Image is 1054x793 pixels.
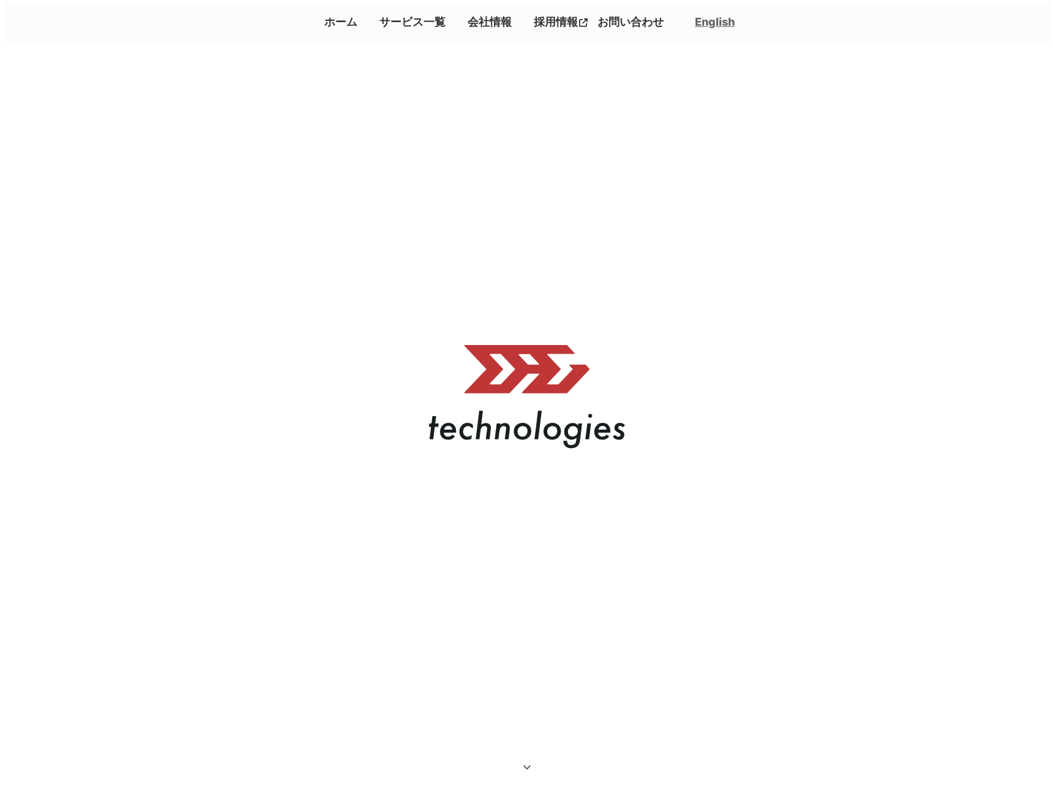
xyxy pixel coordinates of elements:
a: ホーム [319,12,362,32]
a: 会社情報 [463,12,517,32]
a: English [695,14,735,29]
img: メインロゴ [429,344,625,449]
a: 採用情報 [529,12,593,32]
a: サービス一覧 [374,12,450,32]
p: 採用情報 [529,12,579,32]
i: keyboard_arrow_down [520,760,534,775]
a: お問い合わせ [593,12,669,32]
